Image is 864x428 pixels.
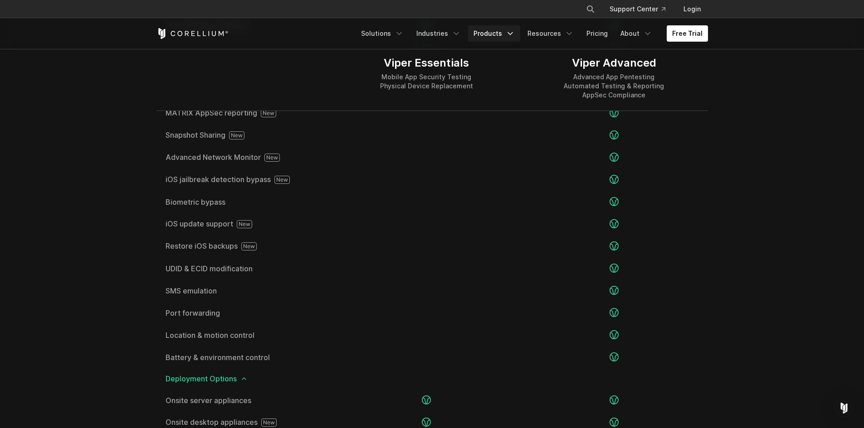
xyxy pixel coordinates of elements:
span: iOS jailbreak detection bypass [166,176,324,184]
a: About [615,25,658,42]
a: Snapshot Sharing [166,131,324,139]
a: iOS update support [166,220,324,228]
div: Open Intercom Messenger [833,397,855,419]
a: Pricing [581,25,613,42]
span: Deployment Options [166,375,699,382]
div: Viper Advanced [564,56,664,70]
div: Advanced App Pentesting Automated Testing & Reporting AppSec Compliance [564,72,664,100]
a: Solutions [356,25,409,42]
a: Login [676,1,708,17]
div: Navigation Menu [356,25,708,42]
a: Advanced Network Monitor [166,154,324,162]
a: Restore iOS backups [166,242,324,250]
a: UDID & ECID modification [166,265,324,272]
a: Battery & environment control [166,354,324,361]
span: Onsite desktop appliances [166,418,324,427]
div: Viper Essentials [380,56,473,70]
a: Port forwarding [166,309,324,317]
a: Industries [411,25,466,42]
a: Location & motion control [166,332,324,339]
a: Corellium Home [156,28,229,39]
a: Resources [522,25,579,42]
div: Mobile App Security Testing Physical Device Replacement [380,72,473,91]
div: Navigation Menu [575,1,708,17]
a: SMS emulation [166,287,324,294]
a: Free Trial [667,25,708,42]
a: Biometric bypass [166,198,324,206]
a: Support Center [602,1,673,17]
a: MATRIX AppSec reporting [166,109,324,117]
button: Search [582,1,599,17]
span: Onsite server appliances [166,397,324,404]
a: Products [468,25,520,42]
